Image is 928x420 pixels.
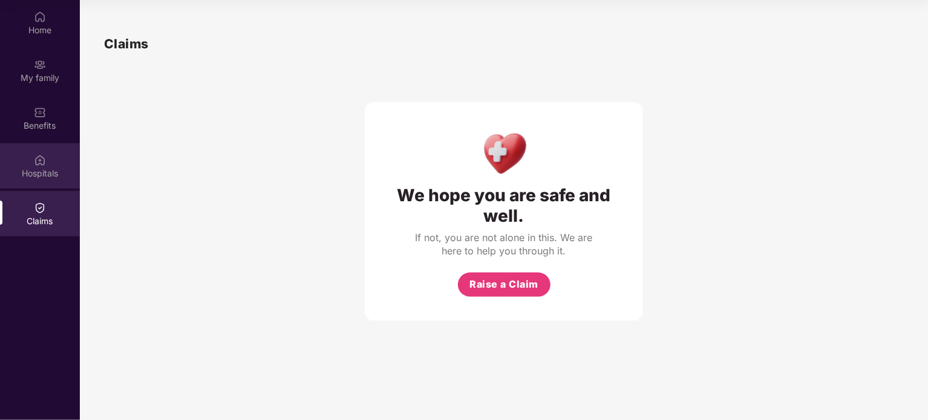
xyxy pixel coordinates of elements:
img: svg+xml;base64,PHN2ZyBpZD0iQmVuZWZpdHMiIHhtbG5zPSJodHRwOi8vd3d3LnczLm9yZy8yMDAwL3N2ZyIgd2lkdGg9Ij... [34,106,46,118]
button: Raise a Claim [458,273,551,297]
img: Health Care [478,126,531,179]
div: If not, you are not alone in this. We are here to help you through it. [413,231,595,257]
h1: Claims [104,34,149,54]
span: Raise a Claim [469,277,538,292]
img: svg+xml;base64,PHN2ZyB3aWR0aD0iMjAiIGhlaWdodD0iMjAiIHZpZXdCb3g9IjAgMCAyMCAyMCIgZmlsbD0ibm9uZSIgeG... [34,59,46,71]
img: svg+xml;base64,PHN2ZyBpZD0iQ2xhaW0iIHhtbG5zPSJodHRwOi8vd3d3LnczLm9yZy8yMDAwL3N2ZyIgd2lkdGg9IjIwIi... [34,202,46,214]
img: svg+xml;base64,PHN2ZyBpZD0iSG9tZSIgeG1sbnM9Imh0dHA6Ly93d3cudzMub3JnLzIwMDAvc3ZnIiB3aWR0aD0iMjAiIG... [34,11,46,23]
img: svg+xml;base64,PHN2ZyBpZD0iSG9zcGl0YWxzIiB4bWxucz0iaHR0cDovL3d3dy53My5vcmcvMjAwMC9zdmciIHdpZHRoPS... [34,154,46,166]
div: We hope you are safe and well. [389,185,619,226]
